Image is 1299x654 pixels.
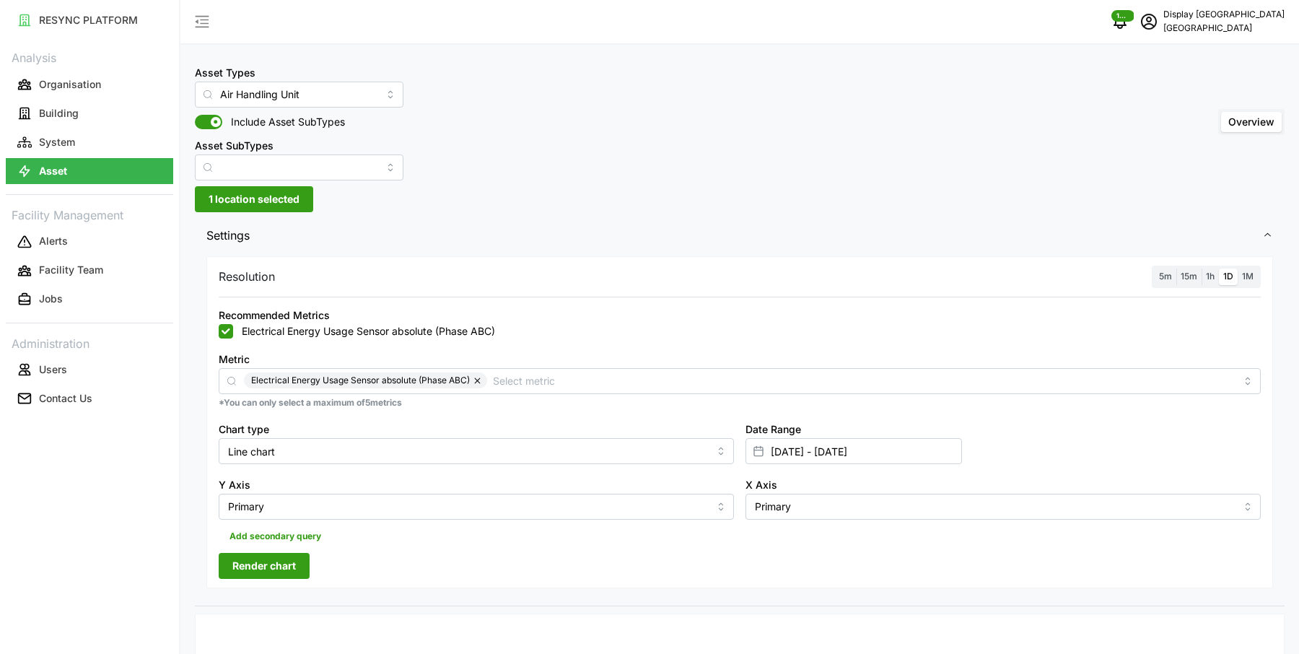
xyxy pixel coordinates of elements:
button: Add secondary query [219,526,332,547]
p: Jobs [39,292,63,306]
span: Electrical Energy Usage Sensor absolute (Phase ABC) [251,372,470,388]
p: [GEOGRAPHIC_DATA] [1163,22,1285,35]
span: Settings [206,218,1262,253]
p: Resolution [219,268,275,286]
a: Building [6,99,173,128]
label: Metric [219,352,250,367]
div: Recommended Metrics [219,308,330,323]
a: System [6,128,173,157]
span: Add secondary query [229,526,321,546]
p: Analysis [6,46,173,67]
p: Users [39,362,67,377]
input: Select date range [745,438,962,464]
a: RESYNC PLATFORM [6,6,173,35]
a: Asset [6,157,173,186]
span: 1045 [1116,11,1129,21]
p: Facility Team [39,263,103,277]
p: Asset [39,164,67,178]
p: Administration [6,332,173,353]
p: RESYNC PLATFORM [39,13,138,27]
p: Display [GEOGRAPHIC_DATA] [1163,8,1285,22]
button: Jobs [6,287,173,313]
input: Select X axis [745,494,1261,520]
button: 1 location selected [195,186,313,212]
label: Chart type [219,422,269,437]
p: System [39,135,75,149]
button: Asset [6,158,173,184]
button: Settings [195,218,1285,253]
span: 1h [1206,271,1215,282]
span: Include Asset SubTypes [222,115,345,129]
a: Jobs [6,285,173,314]
input: Select chart type [219,438,734,464]
span: 1M [1242,271,1254,282]
button: schedule [1134,7,1163,36]
button: Building [6,100,173,126]
label: Asset Types [195,65,255,81]
button: Organisation [6,71,173,97]
button: Render chart [219,553,310,579]
span: 15m [1181,271,1197,282]
span: 1D [1223,271,1233,282]
button: Alerts [6,229,173,255]
button: System [6,129,173,155]
label: Y Axis [219,477,250,493]
a: Alerts [6,227,173,256]
span: 1 location selected [209,187,299,212]
a: Contact Us [6,384,173,413]
label: X Axis [745,477,777,493]
a: Users [6,355,173,384]
button: Users [6,357,173,383]
p: Contact Us [39,391,92,406]
p: Alerts [39,234,68,248]
a: Organisation [6,70,173,99]
label: Date Range [745,422,801,437]
a: Facility Team [6,256,173,285]
p: Organisation [39,77,101,92]
p: Building [39,106,79,121]
button: RESYNC PLATFORM [6,7,173,33]
p: *You can only select a maximum of 5 metrics [219,397,1261,409]
label: Electrical Energy Usage Sensor absolute (Phase ABC) [233,324,495,339]
button: notifications [1106,7,1134,36]
span: Render chart [232,554,296,578]
input: Select metric [493,372,1235,388]
button: Facility Team [6,258,173,284]
span: 5m [1159,271,1172,282]
label: Asset SubTypes [195,138,274,154]
div: Settings [195,253,1285,606]
input: Select Y axis [219,494,734,520]
button: Contact Us [6,385,173,411]
span: Overview [1228,115,1274,128]
p: Facility Management [6,204,173,224]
